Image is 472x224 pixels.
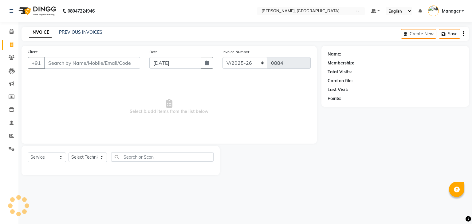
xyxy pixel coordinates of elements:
[328,69,352,75] div: Total Visits:
[28,49,37,55] label: Client
[328,78,353,84] div: Card on file:
[439,29,460,39] button: Save
[446,199,466,218] iframe: chat widget
[68,2,95,20] b: 08047224946
[328,95,341,102] div: Points:
[328,60,354,66] div: Membership:
[442,8,460,14] span: Manager
[222,49,249,55] label: Invoice Number
[328,51,341,57] div: Name:
[44,57,140,69] input: Search by Name/Mobile/Email/Code
[28,57,45,69] button: +91
[112,152,214,162] input: Search or Scan
[149,49,158,55] label: Date
[59,29,102,35] a: PREVIOUS INVOICES
[328,87,348,93] div: Last Visit:
[29,27,52,38] a: INVOICE
[401,29,436,39] button: Create New
[16,2,58,20] img: logo
[28,76,311,137] span: Select & add items from the list below
[428,6,439,16] img: Manager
